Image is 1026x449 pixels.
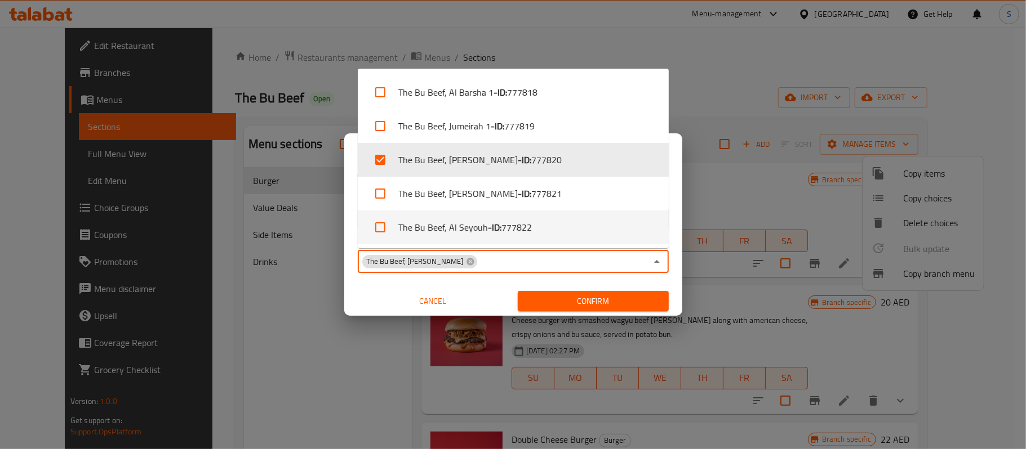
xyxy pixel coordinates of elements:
[527,294,660,308] span: Confirm
[358,109,669,143] li: The Bu Beef, Jumeirah 1
[491,119,504,133] b: - ID:
[531,187,562,200] span: 777821
[518,291,669,312] button: Confirm
[504,119,535,133] span: 777819
[358,177,669,210] li: The Bu Beef, [PERSON_NAME]
[494,86,507,99] b: - ID:
[358,210,669,244] li: The Bu Beef, Al Seyouh
[501,221,532,234] span: 777822
[358,291,509,312] button: Cancel
[649,254,665,270] button: Close
[507,86,538,99] span: 777818
[358,75,669,109] li: The Bu Beef, Al Barsha 1
[362,255,477,268] div: The Bu Beef, [PERSON_NAME]
[362,294,504,308] span: Cancel
[488,221,501,234] b: - ID:
[518,187,531,200] b: - ID:
[531,153,562,167] span: 777820
[358,143,669,177] li: The Bu Beef, [PERSON_NAME]
[518,153,531,167] b: - ID:
[362,256,468,267] span: The Bu Beef, [PERSON_NAME]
